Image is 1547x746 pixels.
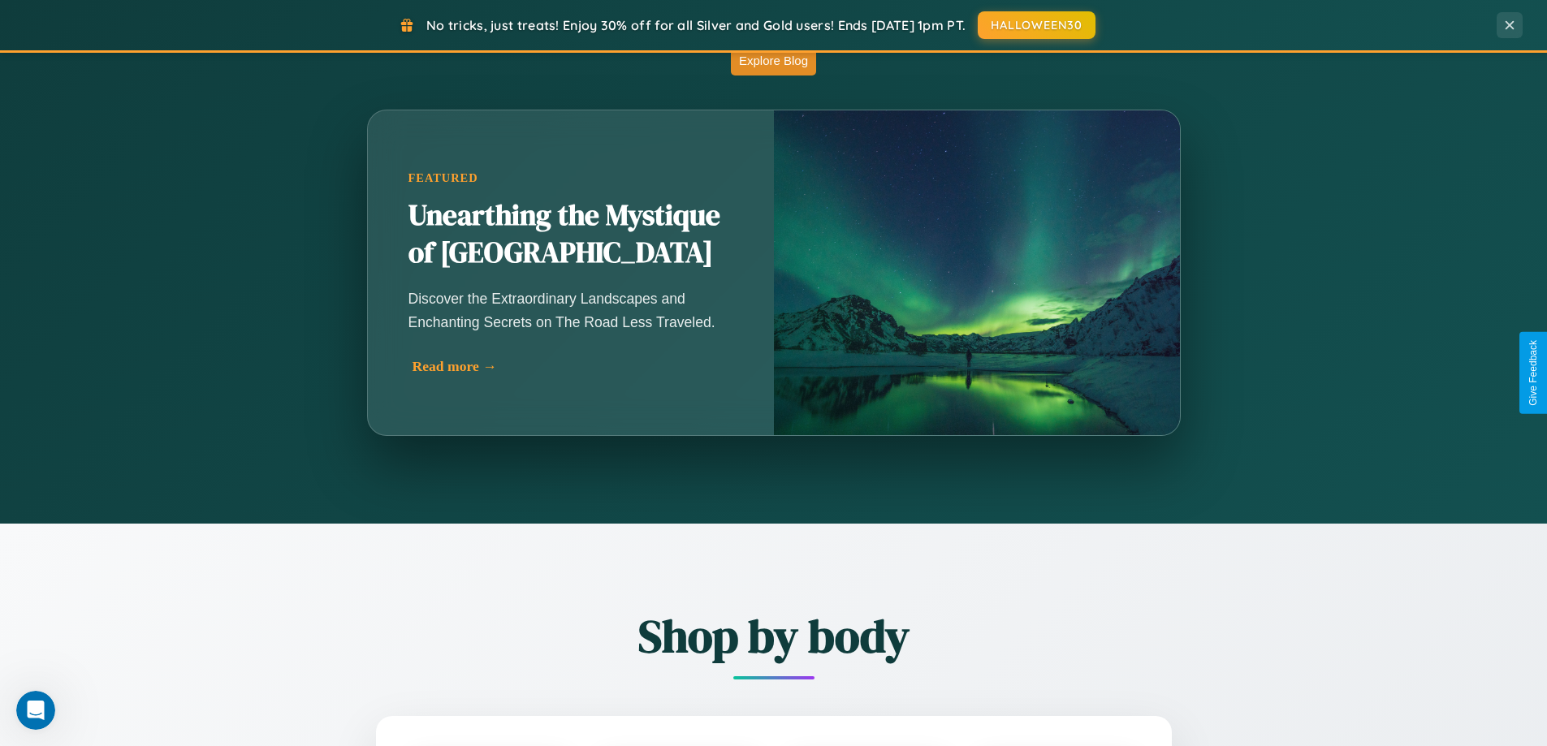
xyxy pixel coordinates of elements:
[408,287,733,333] p: Discover the Extraordinary Landscapes and Enchanting Secrets on The Road Less Traveled.
[978,11,1095,39] button: HALLOWEEN30
[1528,340,1539,406] div: Give Feedback
[426,17,966,33] span: No tricks, just treats! Enjoy 30% off for all Silver and Gold users! Ends [DATE] 1pm PT.
[413,358,737,375] div: Read more →
[287,605,1261,667] h2: Shop by body
[408,197,733,272] h2: Unearthing the Mystique of [GEOGRAPHIC_DATA]
[408,171,733,185] div: Featured
[16,691,55,730] iframe: Intercom live chat
[731,45,816,75] button: Explore Blog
